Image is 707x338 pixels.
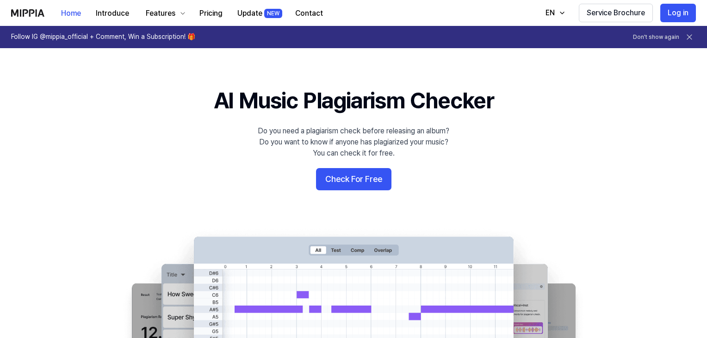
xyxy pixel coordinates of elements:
img: logo [11,9,44,17]
a: Home [54,0,88,26]
h1: Follow IG @mippia_official + Comment, Win a Subscription! 🎁 [11,32,195,42]
button: Check For Free [316,168,391,190]
div: NEW [264,9,282,18]
button: Introduce [88,4,136,23]
a: UpdateNEW [230,0,288,26]
button: Contact [288,4,330,23]
button: Home [54,4,88,23]
button: UpdateNEW [230,4,288,23]
div: Do you need a plagiarism check before releasing an album? Do you want to know if anyone has plagi... [258,125,449,159]
div: EN [544,7,557,19]
h1: AI Music Plagiarism Checker [214,85,494,116]
div: Features [144,8,177,19]
button: Pricing [192,4,230,23]
button: Log in [660,4,696,22]
button: Don't show again [633,33,679,41]
button: Service Brochure [579,4,653,22]
button: EN [536,4,571,22]
button: Features [136,4,192,23]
